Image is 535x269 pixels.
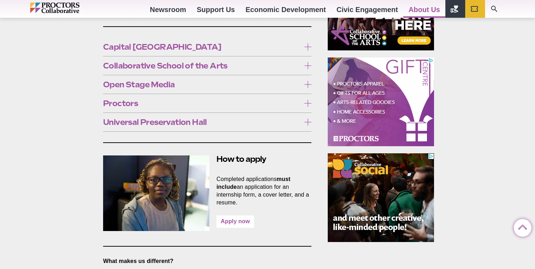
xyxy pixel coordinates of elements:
[103,81,300,88] span: Open Stage Media
[103,258,174,264] strong: What makes us different?
[103,62,300,70] span: Collaborative School of the Arts
[30,2,110,13] img: Proctors logo
[216,176,291,190] strong: must include
[514,219,528,234] a: Back to Top
[328,153,434,242] iframe: Advertisement
[103,154,311,165] h2: How to apply
[328,57,434,146] iframe: Advertisement
[216,215,254,228] a: Apply now
[103,118,300,126] span: Universal Preservation Hall
[103,43,300,51] span: Capital [GEOGRAPHIC_DATA]
[103,99,300,107] span: Proctors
